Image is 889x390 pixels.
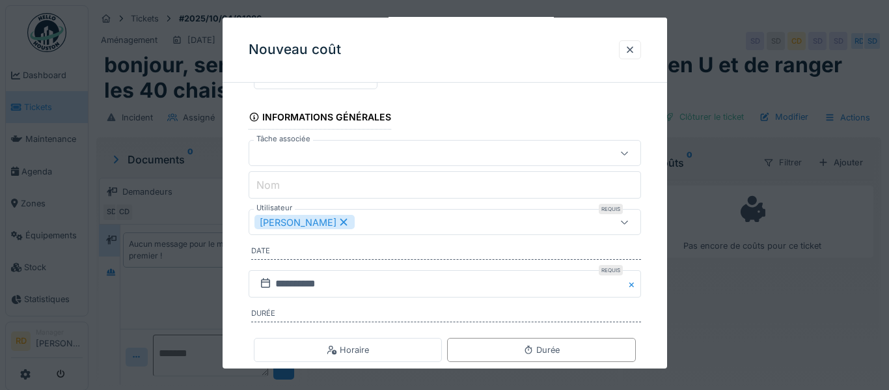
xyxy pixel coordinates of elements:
div: [PERSON_NAME] [254,215,355,229]
label: Tâche associée [254,133,313,145]
button: Close [627,270,641,298]
div: Informations générales [249,107,392,130]
label: Utilisateur [254,202,295,214]
h3: Nouveau coût [249,42,341,58]
div: Horaire [327,344,369,356]
div: Requis [599,265,623,275]
div: Durée [523,344,560,356]
label: Durée [251,308,641,322]
div: Requis [599,204,623,214]
div: Matériel [294,71,338,83]
label: Date [251,245,641,260]
label: Nom [254,177,282,193]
